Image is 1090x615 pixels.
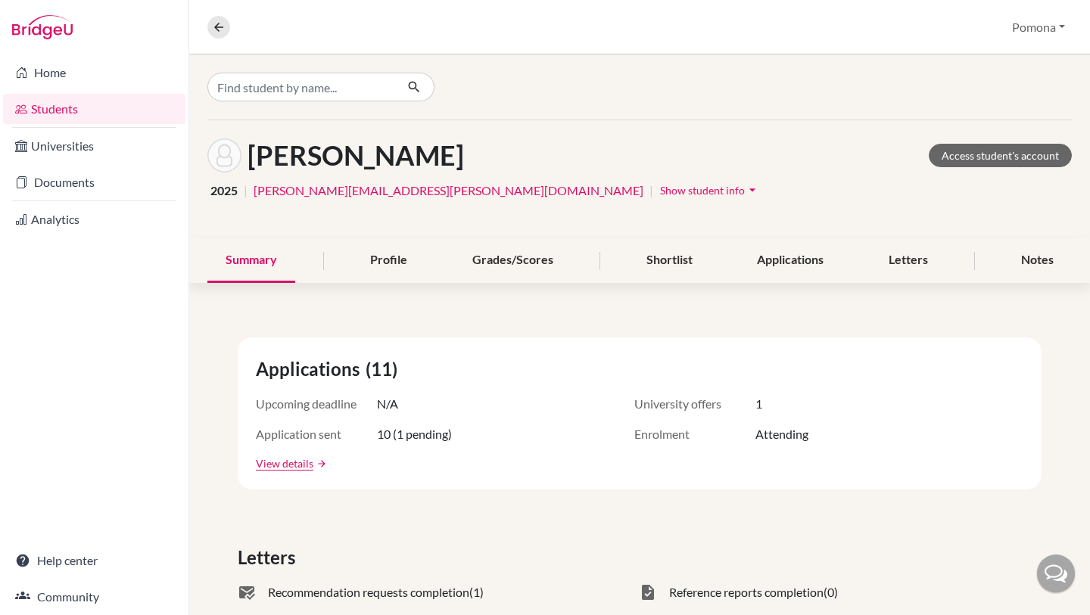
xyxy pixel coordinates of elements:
[634,395,755,413] span: University offers
[639,583,657,601] span: task
[3,131,185,161] a: Universities
[1003,238,1072,283] div: Notes
[377,395,398,413] span: N/A
[254,182,643,200] a: [PERSON_NAME][EMAIL_ADDRESS][PERSON_NAME][DOMAIN_NAME]
[739,238,842,283] div: Applications
[256,395,377,413] span: Upcoming deadline
[3,582,185,612] a: Community
[1005,13,1072,42] button: Pomona
[366,356,403,383] span: (11)
[755,425,808,443] span: Attending
[454,238,571,283] div: Grades/Scores
[634,425,755,443] span: Enrolment
[3,57,185,88] a: Home
[256,356,366,383] span: Applications
[256,425,377,443] span: Application sent
[755,395,762,413] span: 1
[3,167,185,197] a: Documents
[207,73,395,101] input: Find student by name...
[244,182,248,200] span: |
[268,583,469,601] span: Recommendation requests completion
[660,184,745,197] span: Show student info
[870,238,946,283] div: Letters
[3,204,185,235] a: Analytics
[469,583,484,601] span: (1)
[3,545,185,576] a: Help center
[352,238,425,283] div: Profile
[3,94,185,124] a: Students
[207,238,295,283] div: Summary
[628,238,711,283] div: Shortlist
[745,182,760,197] i: arrow_drop_down
[824,583,838,601] span: (0)
[248,139,464,172] h1: [PERSON_NAME]
[12,15,73,39] img: Bridge-U
[207,138,241,172] img: Cindy Chan's avatar
[256,455,313,471] a: View details
[238,544,301,571] span: Letters
[210,182,238,200] span: 2025
[238,583,256,601] span: mark_email_read
[659,179,761,202] button: Show student infoarrow_drop_down
[929,144,1072,167] a: Access student's account
[669,583,824,601] span: Reference reports completion
[313,458,327,469] a: arrow_forward
[377,425,452,443] span: 10 (1 pending)
[649,182,653,200] span: |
